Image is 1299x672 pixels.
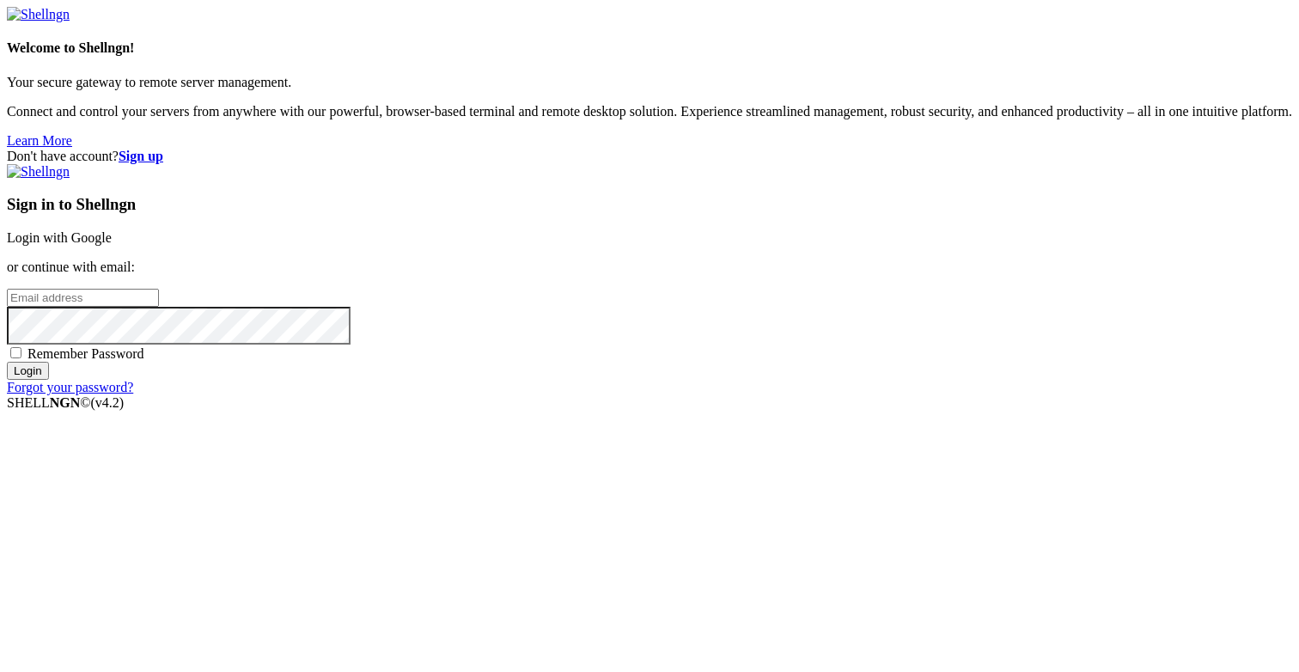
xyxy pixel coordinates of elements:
[7,230,112,245] a: Login with Google
[7,195,1292,214] h3: Sign in to Shellngn
[7,380,133,394] a: Forgot your password?
[50,395,81,410] b: NGN
[7,40,1292,56] h4: Welcome to Shellngn!
[7,289,159,307] input: Email address
[27,346,144,361] span: Remember Password
[7,395,124,410] span: SHELL ©
[7,75,1292,90] p: Your secure gateway to remote server management.
[7,104,1292,119] p: Connect and control your servers from anywhere with our powerful, browser-based terminal and remo...
[7,260,1292,275] p: or continue with email:
[7,133,72,148] a: Learn More
[91,395,125,410] span: 4.2.0
[7,7,70,22] img: Shellngn
[119,149,163,163] a: Sign up
[7,362,49,380] input: Login
[7,149,1292,164] div: Don't have account?
[7,164,70,180] img: Shellngn
[10,347,21,358] input: Remember Password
